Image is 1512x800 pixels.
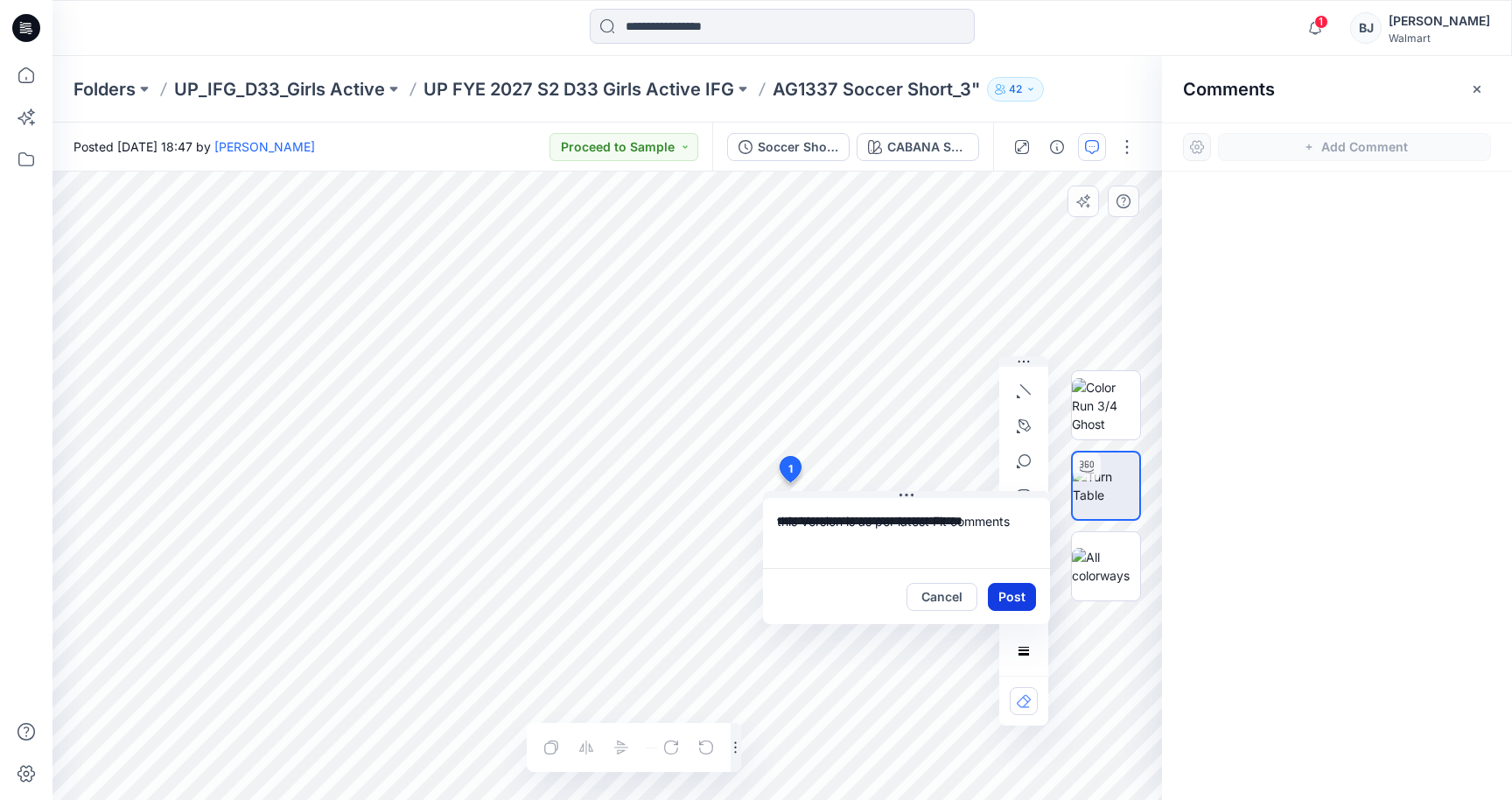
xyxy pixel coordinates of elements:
[73,77,136,102] a: Folders
[1218,133,1491,161] button: Add Comment
[788,461,793,477] span: 1
[987,77,1044,102] button: 42
[906,583,977,611] button: Cancel
[727,133,850,161] button: Soccer Short-Updated
[1183,79,1275,100] h2: Comments
[1389,32,1490,45] div: Walmart
[758,137,838,157] div: Soccer Short-Updated
[1043,133,1071,161] button: Details
[1072,378,1140,433] img: Color Run 3/4 Ghost
[887,137,968,157] div: CABANA SWIM/ [PERSON_NAME]
[857,133,979,161] button: CABANA SWIM/ [PERSON_NAME]
[73,137,315,156] span: Posted [DATE] 18:47 by
[773,77,980,102] p: AG1337 Soccer Short_3"
[214,139,315,154] a: [PERSON_NAME]
[174,77,385,102] a: UP_IFG_D33_Girls Active
[1072,548,1140,585] img: All colorways
[1009,80,1022,99] p: 42
[1389,11,1490,32] div: [PERSON_NAME]
[1314,15,1328,29] span: 1
[1350,12,1382,44] div: BJ
[988,583,1036,611] button: Post
[423,77,734,102] a: UP FYE 2027 S2 D33 Girls Active IFG
[1073,467,1139,504] img: Turn Table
